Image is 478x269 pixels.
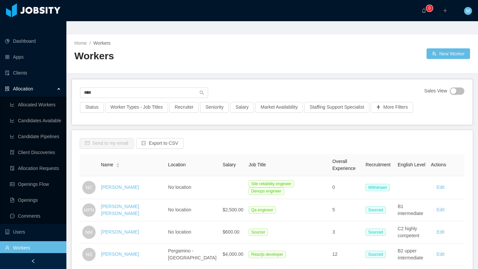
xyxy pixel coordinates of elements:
a: icon: file-textOpenings [10,193,61,207]
span: M [466,7,470,15]
td: B2 upper intermediate [395,243,428,266]
a: Edit [437,207,444,212]
span: NC [86,181,92,194]
td: 3 [330,221,363,243]
a: icon: line-chartAllocated Workers [10,98,61,111]
a: icon: pie-chartDashboard [5,34,61,48]
span: Name [101,161,113,168]
span: Allocation [13,86,33,91]
button: icon: usergroup-addNew Worker [427,48,470,59]
a: Edit [437,229,444,235]
span: $600.00 [223,229,240,235]
a: icon: line-chartCandidate Pipelines [10,130,61,143]
span: MPN [84,203,94,217]
a: icon: appstoreApps [5,50,61,64]
a: icon: auditClients [5,66,61,80]
span: Recruitment [365,162,390,167]
i: icon: search [199,90,204,95]
a: icon: userWorkers [5,241,61,254]
button: icon: exportExport to CSV [136,138,184,149]
span: $2,500.00 [223,207,243,212]
td: 5 [330,199,363,221]
span: Site reliability engineer [249,180,294,188]
a: Home [74,40,87,46]
td: 12 [330,243,363,266]
span: Job Title [249,162,266,167]
a: Edit [437,185,444,190]
a: icon: idcardOpenings Flow [10,178,61,191]
td: Pergamino - [GEOGRAPHIC_DATA] [165,243,220,266]
button: icon: plusMore Filters [371,102,413,113]
button: Market Availability [255,102,303,113]
i: icon: caret-up [116,162,120,164]
a: Sourced [365,251,388,257]
span: / [89,40,91,46]
a: icon: messageComments [10,209,61,223]
span: Devops engineer [249,188,284,195]
button: Seniority [200,102,229,113]
td: No location [165,221,220,243]
a: icon: file-searchClient Discoveries [10,146,61,159]
div: Sort [116,162,120,167]
span: Sourcer [249,229,268,236]
span: Workers [93,40,111,46]
a: Sourced [365,207,388,212]
button: Staffing Support Specialist [304,102,369,113]
a: icon: file-doneAllocation Requests [10,162,61,175]
span: $4,000.00 [223,251,243,257]
span: NM [85,226,93,239]
a: Sourced [365,229,388,235]
button: Status [80,102,104,113]
span: Location [168,162,186,167]
span: Withdrawn [365,184,390,191]
span: Qa engineer [249,206,276,214]
span: Actions [431,162,446,167]
span: Sales View [424,87,447,95]
span: Salary [223,162,236,167]
td: 0 [330,176,363,199]
a: [PERSON_NAME] [101,229,139,235]
td: No location [165,176,220,199]
a: [PERSON_NAME] [101,251,139,257]
a: icon: line-chartCandidates Available [10,114,61,127]
span: Sourced [365,206,386,214]
span: English Level [398,162,425,167]
button: Worker Types - Job Titles [105,102,168,113]
a: icon: robotUsers [5,225,61,239]
span: Reactjs developer [249,251,286,258]
a: [PERSON_NAME] [PERSON_NAME] [101,204,139,216]
a: [PERSON_NAME] [101,185,139,190]
i: icon: caret-down [116,165,120,167]
span: Sourced [365,229,386,236]
button: Recruiter [169,102,199,113]
a: Edit [437,251,444,257]
i: icon: left [31,259,36,263]
td: B1 intermediate [395,199,428,221]
td: No location [165,199,220,221]
i: icon: solution [5,86,10,91]
button: Salary [230,102,254,113]
h2: Workers [74,49,272,63]
a: Withdrawn [365,185,392,190]
span: NS [86,248,92,261]
td: C2 highly competent [395,221,428,243]
span: Sourced [365,251,386,258]
span: Overall Experience [332,159,356,171]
